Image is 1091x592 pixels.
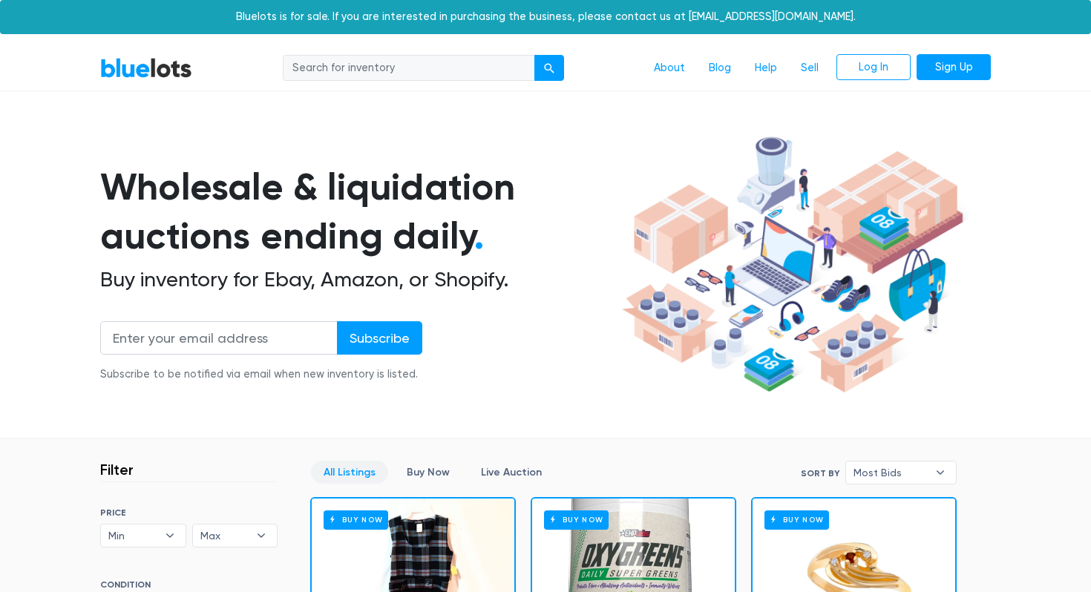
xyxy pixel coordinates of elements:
h6: PRICE [100,507,278,518]
h6: Buy Now [764,510,829,529]
h1: Wholesale & liquidation auctions ending daily [100,162,617,261]
a: Help [743,54,789,82]
input: Search for inventory [283,55,535,82]
h3: Filter [100,461,134,478]
span: Min [108,524,157,547]
input: Enter your email address [100,321,338,355]
label: Sort By [801,467,839,480]
a: Blog [697,54,743,82]
b: ▾ [154,524,186,547]
span: Most Bids [854,461,928,484]
a: Sign Up [917,54,991,81]
span: . [474,214,484,258]
div: Subscribe to be notified via email when new inventory is listed. [100,366,422,383]
a: Live Auction [468,461,554,484]
h6: Buy Now [324,510,388,529]
a: BlueLots [100,57,192,79]
img: hero-ee84e7d0318cb26816c560f6b4441b76977f77a177738b4e94f68c95b2b83dbb.png [617,130,969,400]
b: ▾ [925,461,956,484]
h2: Buy inventory for Ebay, Amazon, or Shopify. [100,267,617,292]
input: Subscribe [337,321,422,355]
a: Log In [836,54,911,81]
a: About [642,54,697,82]
span: Max [200,524,249,547]
b: ▾ [246,524,277,547]
h6: Buy Now [544,510,609,529]
a: Buy Now [394,461,462,484]
a: Sell [789,54,830,82]
a: All Listings [311,461,388,484]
